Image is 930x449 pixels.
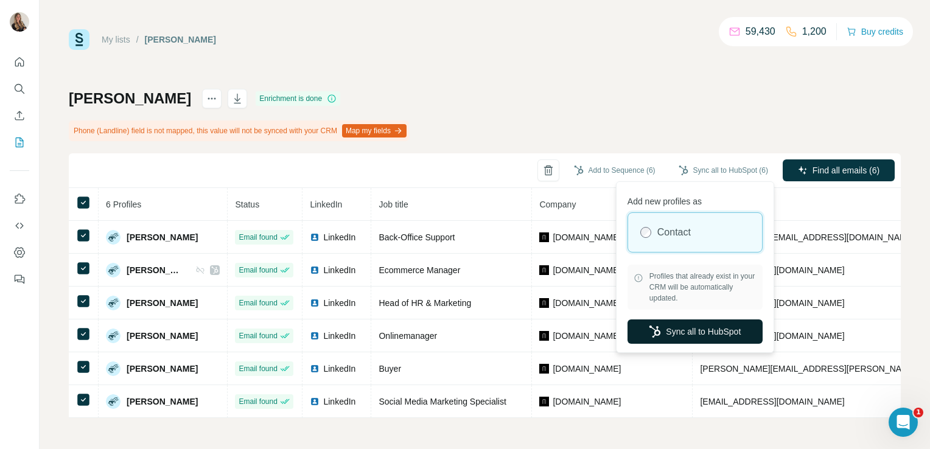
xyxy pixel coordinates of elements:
iframe: Intercom live chat [889,408,918,437]
button: Quick start [10,51,29,73]
span: [DOMAIN_NAME] [553,264,621,276]
span: Email found [239,396,277,407]
img: Avatar [10,12,29,32]
span: 1 [914,408,923,417]
span: LinkedIn [323,231,355,243]
img: company-logo [539,298,549,308]
img: Avatar [106,296,121,310]
span: Status [235,200,259,209]
img: company-logo [539,232,549,242]
img: Avatar [106,394,121,409]
li: / [136,33,139,46]
p: 59,430 [746,24,775,39]
div: Enrichment is done [256,91,340,106]
img: LinkedIn logo [310,298,320,308]
span: Job title [379,200,408,209]
span: Email found [239,265,277,276]
img: Surfe Logo [69,29,89,50]
div: Phone (Landline) field is not mapped, this value will not be synced with your CRM [69,120,409,141]
span: [PERSON_NAME] [127,330,198,342]
span: LinkedIn [323,395,355,408]
button: Enrich CSV [10,105,29,127]
span: [PERSON_NAME] [127,363,198,375]
img: company-logo [539,397,549,406]
span: LinkedIn [323,297,355,309]
a: My lists [102,35,130,44]
button: Map my fields [342,124,407,137]
span: Buyer [379,364,401,374]
span: Email found [239,330,277,341]
span: 6 Profiles [106,200,141,209]
button: Sync all to HubSpot [628,319,763,344]
span: Head of HR & Marketing [379,298,471,308]
img: LinkedIn logo [310,364,320,374]
span: [EMAIL_ADDRESS][DOMAIN_NAME] [700,397,844,406]
span: LinkedIn [323,330,355,342]
span: LinkedIn [310,200,342,209]
img: company-logo [539,331,549,341]
span: [PERSON_NAME] [127,264,183,276]
span: Profiles that already exist in your CRM will be automatically updated. [649,271,757,304]
span: Back-Office Support [379,232,455,242]
button: Buy credits [847,23,903,40]
span: [PERSON_NAME] [127,231,198,243]
span: [PERSON_NAME] [127,395,198,408]
img: Avatar [106,263,121,277]
button: Find all emails (6) [783,159,895,181]
h1: [PERSON_NAME] [69,89,191,108]
img: company-logo [539,364,549,374]
span: Ecommerce Manager [379,265,460,275]
span: [DOMAIN_NAME] [553,231,621,243]
img: company-logo [539,265,549,275]
img: LinkedIn logo [310,232,320,242]
img: LinkedIn logo [310,397,320,406]
span: LinkedIn [323,264,355,276]
span: Email found [239,232,277,243]
span: LinkedIn [323,363,355,375]
span: Company [539,200,576,209]
button: Search [10,78,29,100]
button: Use Surfe on LinkedIn [10,188,29,210]
span: Onlinemanager [379,331,437,341]
span: [DOMAIN_NAME] [553,297,621,309]
p: Add new profiles as [628,190,763,207]
img: Avatar [106,230,121,245]
span: [DOMAIN_NAME] [553,363,621,375]
span: [DOMAIN_NAME] [553,395,621,408]
img: LinkedIn logo [310,331,320,341]
button: Sync all to HubSpot (6) [670,161,777,179]
span: [PERSON_NAME] [127,297,198,309]
button: Feedback [10,268,29,290]
p: 1,200 [802,24,827,39]
div: [PERSON_NAME] [145,33,216,46]
span: Email found [239,298,277,308]
span: [DOMAIN_NAME] [553,330,621,342]
button: actions [202,89,222,108]
img: LinkedIn logo [310,265,320,275]
button: My lists [10,131,29,153]
img: Avatar [106,361,121,376]
span: Email found [239,363,277,374]
img: Avatar [106,329,121,343]
span: Social Media Marketing Specialist [379,397,506,406]
span: [PERSON_NAME][EMAIL_ADDRESS][DOMAIN_NAME] [700,232,914,242]
span: Find all emails (6) [813,164,879,176]
button: Use Surfe API [10,215,29,237]
button: Add to Sequence (6) [565,161,664,179]
label: Contact [657,225,691,240]
button: Dashboard [10,242,29,263]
